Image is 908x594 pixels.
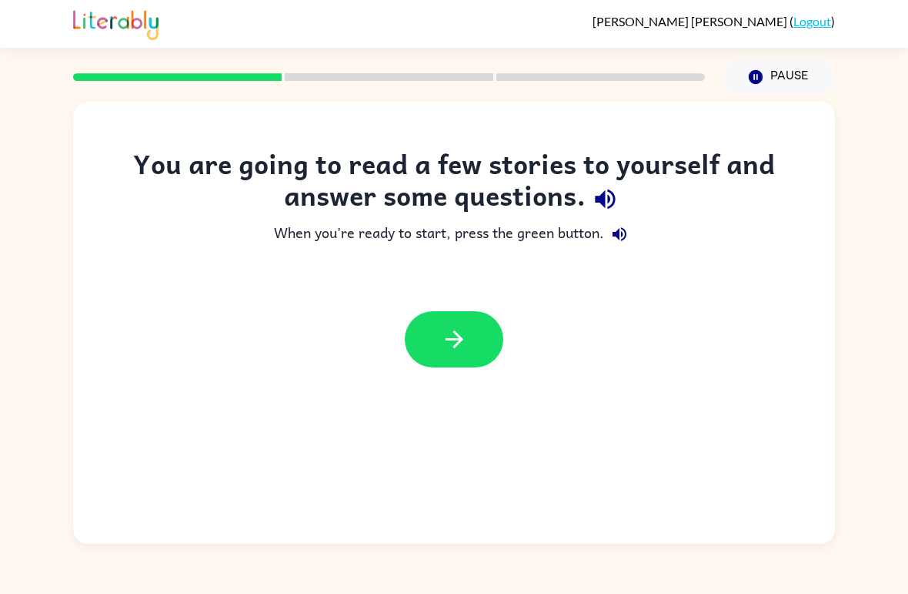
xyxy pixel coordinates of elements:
div: When you're ready to start, press the green button. [104,219,804,250]
img: Literably [73,6,159,40]
div: You are going to read a few stories to yourself and answer some questions. [104,148,804,219]
button: Pause [723,59,835,95]
a: Logout [793,14,831,29]
div: ( ) [593,14,835,29]
span: [PERSON_NAME] [PERSON_NAME] [593,14,789,29]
